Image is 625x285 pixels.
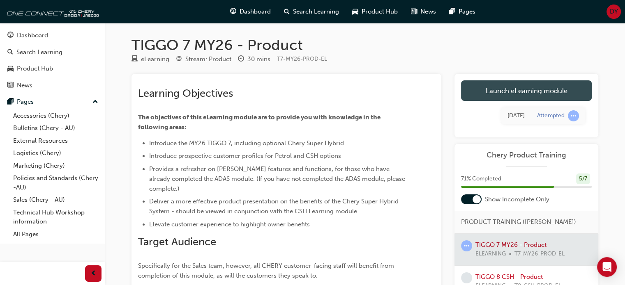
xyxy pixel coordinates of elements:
a: Technical Hub Workshop information [10,206,101,228]
span: Provides a refresher on [PERSON_NAME] features and functions, for those who have already complete... [149,165,407,192]
span: Deliver a more effective product presentation on the benefits of the Chery Super Hybrid System - ... [149,198,400,215]
span: learningRecordVerb_ATTEMPT-icon [568,110,579,121]
span: learningResourceType_ELEARNING-icon [131,56,138,63]
span: Dashboard [240,7,271,16]
span: news-icon [7,82,14,89]
a: search-iconSearch Learning [277,3,346,20]
span: 71 % Completed [461,174,501,184]
a: Accessories (Chery) [10,109,101,122]
div: Stream: Product [185,55,231,64]
a: Chery Product Training [461,150,592,160]
span: clock-icon [238,56,244,63]
span: guage-icon [230,7,236,17]
button: DY [607,5,621,19]
div: Search Learning [16,48,62,57]
span: search-icon [284,7,290,17]
a: TIGGO 8 CSH - Product [475,273,543,280]
div: Mon Sep 29 2025 10:33:46 GMT+1000 (Australian Eastern Standard Time) [507,111,525,121]
span: DY [610,7,618,16]
span: Specifically for the Sales team, however, all CHERY customer-facing staff will benefit from compl... [138,262,396,279]
button: Pages [3,94,101,109]
div: Dashboard [17,31,48,40]
img: oneconnect [4,3,99,20]
span: learningRecordVerb_NONE-icon [461,272,472,283]
span: Search Learning [293,7,339,16]
a: All Pages [10,228,101,241]
span: News [420,7,436,16]
div: Product Hub [17,64,53,73]
a: News [3,78,101,93]
a: Policies and Standards (Chery -AU) [10,172,101,194]
a: Sales (Chery - AU) [10,194,101,206]
div: 30 mins [247,55,270,64]
span: up-icon [92,97,98,107]
span: target-icon [176,56,182,63]
div: News [17,81,32,90]
a: car-iconProduct Hub [346,3,404,20]
button: DashboardSearch LearningProduct HubNews [3,26,101,94]
span: The objectives of this eLearning module are to provide you with knowledge in the following areas: [138,114,382,131]
span: PRODUCT TRAINING ([PERSON_NAME]) [461,217,576,227]
span: prev-icon [90,269,97,279]
a: Product Hub [3,61,101,76]
div: Attempted [537,112,565,120]
span: search-icon [7,49,13,56]
div: Pages [17,97,34,107]
span: pages-icon [7,98,14,106]
span: news-icon [411,7,417,17]
span: pages-icon [449,7,455,17]
a: news-iconNews [404,3,443,20]
a: External Resources [10,135,101,147]
span: Introduce the MY26 TIGGO 7, including optional Chery Super Hybrid. [149,139,346,147]
div: Duration [238,54,270,64]
a: Marketing (Chery) [10,160,101,172]
a: guage-iconDashboard [224,3,277,20]
div: eLearning [141,55,169,64]
a: Search Learning [3,45,101,60]
span: Elevate customer experience to highlight owner benefits [149,221,310,228]
span: car-icon [352,7,358,17]
a: Dashboard [3,28,101,43]
div: Open Intercom Messenger [597,257,617,277]
span: learningRecordVerb_ATTEMPT-icon [461,240,472,251]
div: 5 / 7 [576,173,590,185]
span: Pages [459,7,475,16]
span: car-icon [7,65,14,73]
span: Learning Objectives [138,87,233,100]
span: guage-icon [7,32,14,39]
h1: TIGGO 7 MY26 - Product [131,36,598,54]
span: Introduce prospective customer profiles for Petrol and CSH options [149,152,341,160]
span: Show Incomplete Only [485,195,549,204]
div: Type [131,54,169,64]
a: Launch eLearning module [461,80,592,101]
a: pages-iconPages [443,3,482,20]
a: Bulletins (Chery - AU) [10,122,101,135]
div: Stream [176,54,231,64]
span: Product Hub [362,7,398,16]
span: Learning resource code [277,55,327,62]
span: Target Audience [138,235,216,248]
a: Logistics (Chery) [10,147,101,160]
